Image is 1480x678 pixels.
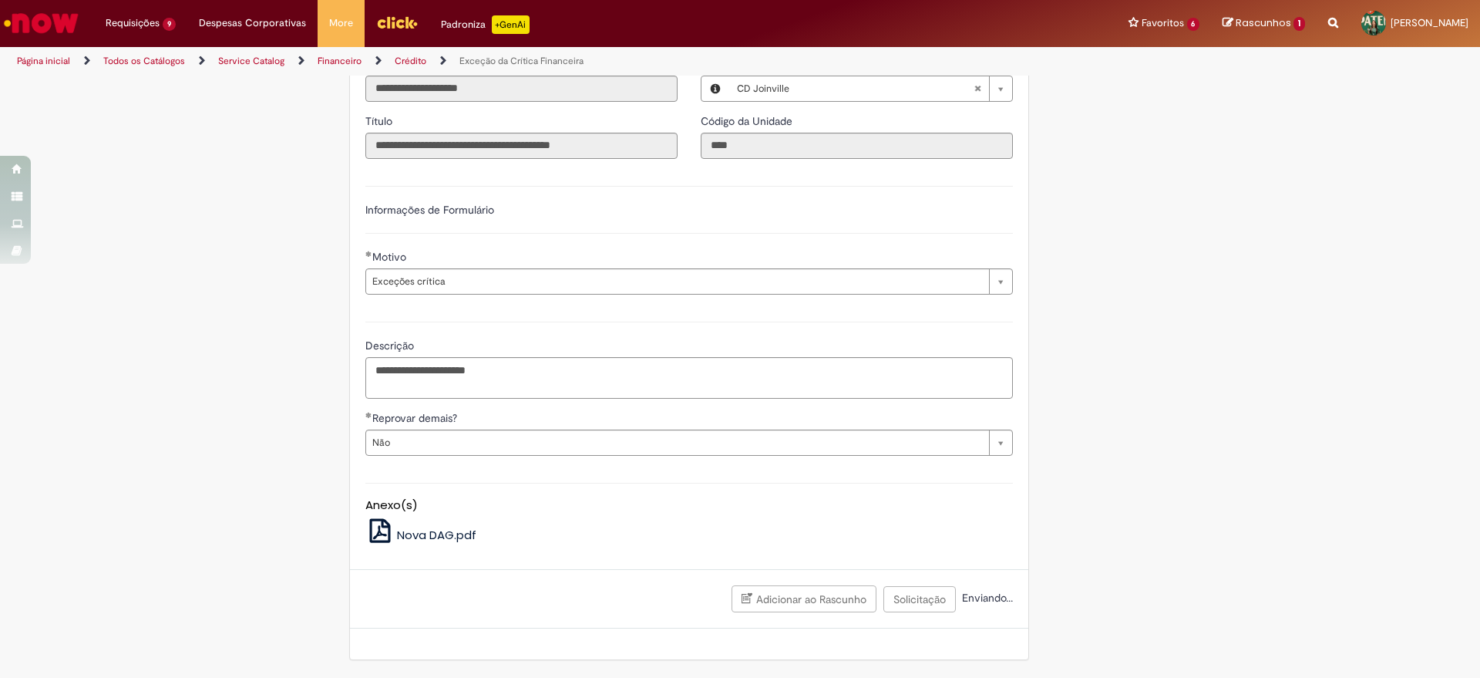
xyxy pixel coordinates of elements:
[1236,15,1291,30] span: Rascunhos
[2,8,81,39] img: ServiceNow
[365,251,372,257] span: Obrigatório Preenchido
[372,269,981,294] span: Exceções crítica
[318,55,362,67] a: Financeiro
[17,55,70,67] a: Página inicial
[329,15,353,31] span: More
[106,15,160,31] span: Requisições
[365,76,678,102] input: Email
[737,76,974,101] span: CD Joinville
[1187,18,1200,31] span: 6
[218,55,284,67] a: Service Catalog
[372,250,409,264] span: Motivo
[729,76,1012,101] a: CD JoinvilleLimpar campo Local
[365,113,395,129] label: Somente leitura - Título
[365,203,494,217] label: Informações de Formulário
[701,76,729,101] button: Local, Visualizar este registro CD Joinville
[459,55,584,67] a: Exceção da Crítica Financeira
[372,430,981,455] span: Não
[163,18,176,31] span: 9
[365,339,417,352] span: Descrição
[1223,16,1305,31] a: Rascunhos
[1142,15,1184,31] span: Favoritos
[199,15,306,31] span: Despesas Corporativas
[397,527,476,543] span: Nova DAG.pdf
[701,113,795,129] label: Somente leitura - Código da Unidade
[441,15,530,34] div: Padroniza
[492,15,530,34] p: +GenAi
[103,55,185,67] a: Todos os Catálogos
[365,133,678,159] input: Título
[365,357,1013,399] textarea: Descrição
[701,114,795,128] span: Somente leitura - Código da Unidade
[12,47,975,76] ul: Trilhas de página
[365,114,395,128] span: Somente leitura - Título
[701,133,1013,159] input: Código da Unidade
[365,527,477,543] a: Nova DAG.pdf
[395,55,426,67] a: Crédito
[376,11,418,34] img: click_logo_yellow_360x200.png
[372,411,460,425] span: Reprovar demais?
[365,412,372,418] span: Obrigatório Preenchido
[1293,17,1305,31] span: 1
[365,499,1013,512] h5: Anexo(s)
[959,591,1013,605] span: Enviando...
[966,76,989,101] abbr: Limpar campo Local
[1391,16,1468,29] span: [PERSON_NAME]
